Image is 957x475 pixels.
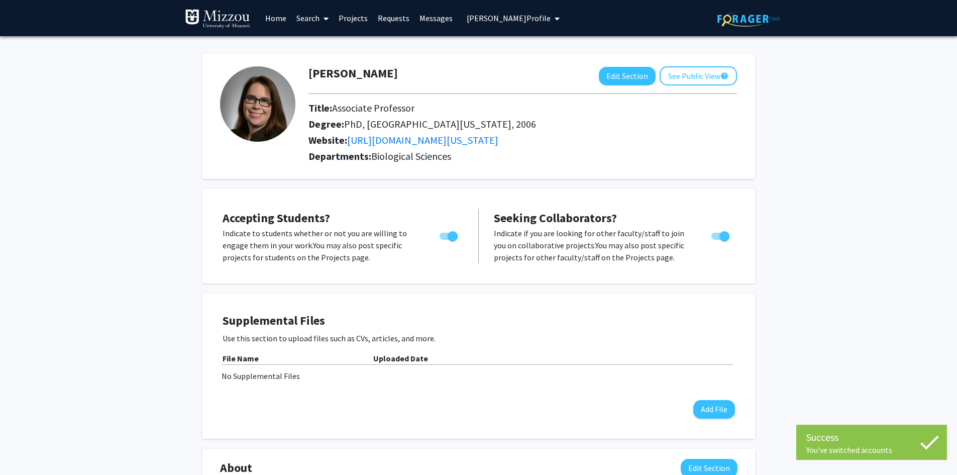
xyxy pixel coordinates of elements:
span: Biological Sciences [371,150,451,162]
div: Toggle [707,227,735,242]
p: Indicate to students whether or not you are willing to engage them in your work. You may also pos... [223,227,420,263]
a: Search [291,1,334,36]
a: Requests [373,1,414,36]
mat-icon: help [720,70,728,82]
div: Toggle [436,227,463,242]
button: Add File [693,400,735,419]
span: Accepting Students? [223,210,330,226]
button: Edit Section [599,67,656,85]
h2: Departments: [301,150,745,162]
button: See Public View [660,66,737,85]
span: PhD, [GEOGRAPHIC_DATA][US_STATE], 2006 [344,118,536,130]
a: Opens in a new tab [347,134,498,146]
b: File Name [223,353,259,363]
img: Profile Picture [220,66,295,142]
h1: [PERSON_NAME] [308,66,398,81]
iframe: Chat [8,430,43,467]
a: Messages [414,1,458,36]
h2: Website: [308,134,737,146]
h2: Title: [308,102,737,114]
h2: Degree: [308,118,737,130]
div: Success [806,430,937,445]
h4: Supplemental Files [223,314,735,328]
span: [PERSON_NAME] Profile [467,13,551,23]
img: University of Missouri Logo [185,9,250,29]
span: Associate Professor [332,102,414,114]
p: Indicate if you are looking for other faculty/staff to join you on collaborative projects. You ma... [494,227,692,263]
b: Uploaded Date [373,353,428,363]
div: No Supplemental Files [222,370,736,382]
span: Seeking Collaborators? [494,210,617,226]
a: Home [260,1,291,36]
img: ForagerOne Logo [717,11,780,27]
a: Projects [334,1,373,36]
p: Use this section to upload files such as CVs, articles, and more. [223,332,735,344]
div: You've switched accounts [806,445,937,455]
